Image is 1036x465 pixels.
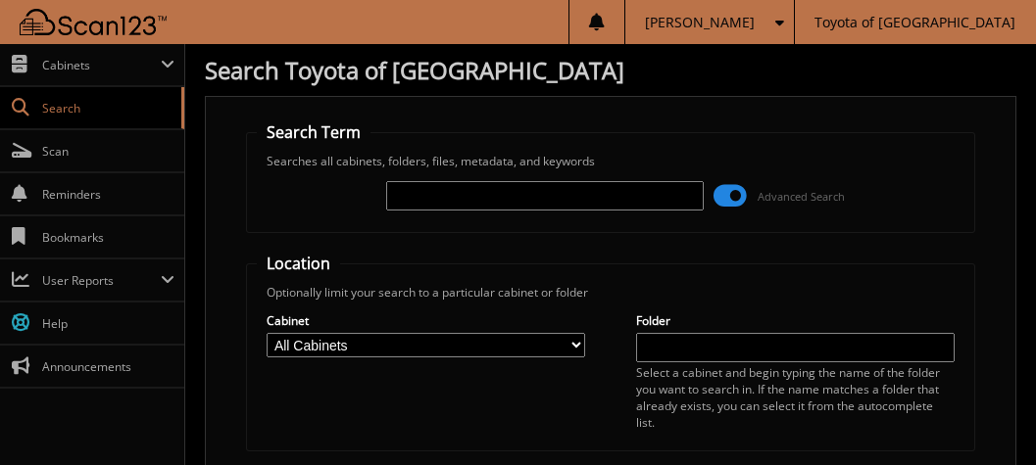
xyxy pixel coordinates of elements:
span: Help [42,315,174,332]
div: Optionally limit your search to a particular cabinet or folder [257,284,963,301]
span: Scan [42,143,174,160]
div: Searches all cabinets, folders, files, metadata, and keywords [257,153,963,169]
span: Advanced Search [758,189,845,204]
span: Bookmarks [42,229,174,246]
span: Reminders [42,186,174,203]
legend: Search Term [257,121,370,143]
span: Cabinets [42,57,161,73]
h1: Search Toyota of [GEOGRAPHIC_DATA] [205,54,1016,86]
label: Cabinet [267,312,585,329]
div: Select a cabinet and begin typing the name of the folder you want to search in. If the name match... [636,364,955,431]
span: Search [42,100,172,116]
span: Toyota of [GEOGRAPHIC_DATA] [814,17,1015,28]
img: scan123-logo-white.svg [20,9,167,35]
label: Folder [636,312,955,329]
span: Announcements [42,358,174,375]
legend: Location [257,253,340,274]
span: [PERSON_NAME] [645,17,755,28]
span: User Reports [42,272,161,289]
